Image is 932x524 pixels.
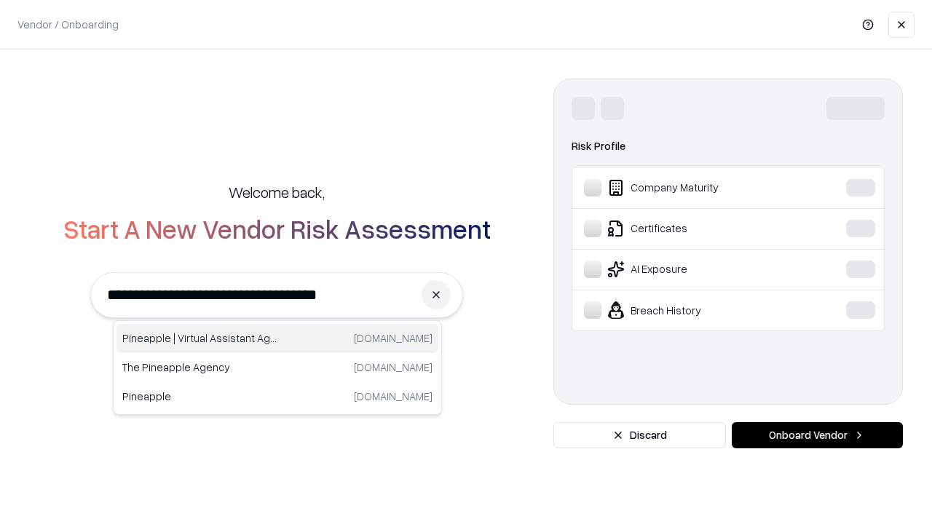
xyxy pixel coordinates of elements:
div: Breach History [584,301,802,319]
button: Onboard Vendor [732,422,903,448]
div: Suggestions [113,320,442,415]
p: The Pineapple Agency [122,360,277,375]
p: Vendor / Onboarding [17,17,119,32]
div: AI Exposure [584,261,802,278]
h2: Start A New Vendor Risk Assessment [63,214,491,243]
p: [DOMAIN_NAME] [354,330,433,346]
div: Company Maturity [584,179,802,196]
p: Pineapple | Virtual Assistant Agency [122,330,277,346]
h5: Welcome back, [229,182,325,202]
div: Risk Profile [572,138,885,155]
button: Discard [553,422,726,448]
p: [DOMAIN_NAME] [354,360,433,375]
div: Certificates [584,220,802,237]
p: [DOMAIN_NAME] [354,389,433,404]
p: Pineapple [122,389,277,404]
